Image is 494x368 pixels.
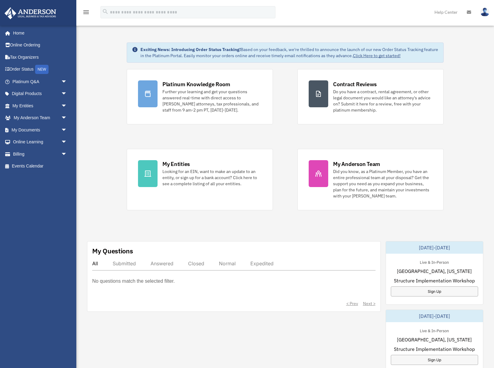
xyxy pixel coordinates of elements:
[219,260,236,267] div: Normal
[4,124,76,136] a: My Documentsarrow_drop_down
[4,88,76,100] a: Digital Productsarrow_drop_down
[4,148,76,160] a: Billingarrow_drop_down
[4,100,76,112] a: My Entitiesarrow_drop_down
[162,168,262,187] div: Looking for an EIN, want to make an update to an entity, or sign up for a bank account? Click her...
[162,160,190,168] div: My Entities
[188,260,204,267] div: Closed
[61,112,73,124] span: arrow_drop_down
[4,51,76,63] a: Tax Organizers
[92,260,98,267] div: All
[82,11,90,16] a: menu
[397,267,472,275] span: [GEOGRAPHIC_DATA], [US_STATE]
[113,260,136,267] div: Submitted
[4,136,76,148] a: Online Learningarrow_drop_down
[61,88,73,100] span: arrow_drop_down
[333,160,380,168] div: My Anderson Team
[297,149,444,210] a: My Anderson Team Did you know, as a Platinum Member, you have an entire professional team at your...
[92,277,175,285] p: No questions match the selected filter.
[397,336,472,343] span: [GEOGRAPHIC_DATA], [US_STATE]
[92,246,133,256] div: My Questions
[4,39,76,51] a: Online Ordering
[140,46,438,59] div: Based on your feedback, we're thrilled to announce the launch of our new Order Status Tracking fe...
[333,80,377,88] div: Contract Reviews
[391,286,478,296] a: Sign Up
[4,63,76,76] a: Order StatusNEW
[4,75,76,88] a: Platinum Q&Aarrow_drop_down
[140,47,241,52] strong: Exciting News: Introducing Order Status Tracking!
[61,124,73,136] span: arrow_drop_down
[127,69,273,124] a: Platinum Knowledge Room Further your learning and get your questions answered real-time with dire...
[415,327,454,333] div: Live & In-Person
[394,345,475,353] span: Structure Implementation Workshop
[61,100,73,112] span: arrow_drop_down
[61,136,73,149] span: arrow_drop_down
[102,8,109,15] i: search
[333,89,432,113] div: Do you have a contract, rental agreement, or other legal document you would like an attorney's ad...
[82,9,90,16] i: menu
[415,259,454,265] div: Live & In-Person
[250,260,274,267] div: Expedited
[4,160,76,172] a: Events Calendar
[394,277,475,284] span: Structure Implementation Workshop
[127,149,273,210] a: My Entities Looking for an EIN, want to make an update to an entity, or sign up for a bank accoun...
[162,89,262,113] div: Further your learning and get your questions answered real-time with direct access to [PERSON_NAM...
[151,260,173,267] div: Answered
[386,241,483,254] div: [DATE]-[DATE]
[480,8,489,17] img: User Pic
[3,7,58,19] img: Anderson Advisors Platinum Portal
[391,355,478,365] a: Sign Up
[4,112,76,124] a: My Anderson Teamarrow_drop_down
[353,53,401,58] a: Click Here to get started!
[162,80,230,88] div: Platinum Knowledge Room
[297,69,444,124] a: Contract Reviews Do you have a contract, rental agreement, or other legal document you would like...
[35,65,49,74] div: NEW
[333,168,432,199] div: Did you know, as a Platinum Member, you have an entire professional team at your disposal? Get th...
[61,148,73,160] span: arrow_drop_down
[386,310,483,322] div: [DATE]-[DATE]
[61,75,73,88] span: arrow_drop_down
[4,27,73,39] a: Home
